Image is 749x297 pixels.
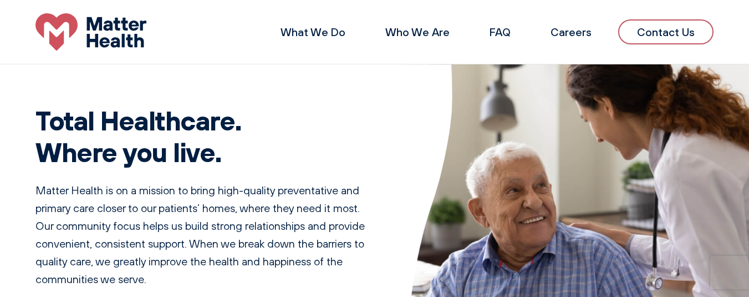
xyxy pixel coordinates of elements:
p: Matter Health is on a mission to bring high-quality preventative and primary care closer to our p... [35,182,379,288]
h1: Total Healthcare. Where you live. [35,104,379,168]
a: Who We Are [385,25,450,39]
a: What We Do [281,25,345,39]
a: FAQ [490,25,511,39]
a: Contact Us [618,19,714,44]
a: Careers [551,25,592,39]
